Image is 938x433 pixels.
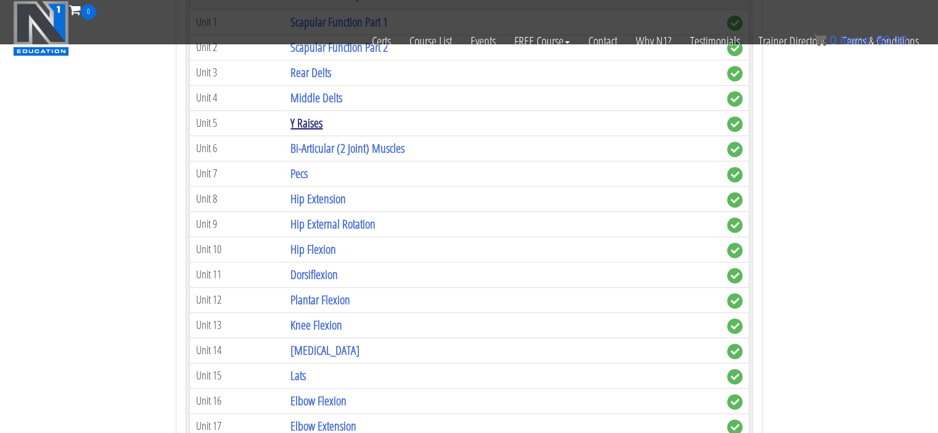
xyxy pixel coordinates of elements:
[69,1,96,18] a: 0
[461,20,505,63] a: Events
[727,318,743,334] span: complete
[189,363,284,388] td: Unit 15
[681,20,749,63] a: Testimonials
[290,317,342,333] a: Knee Flexion
[290,241,336,257] a: Hip Flexion
[81,4,96,20] span: 0
[505,20,579,63] a: FREE Course
[189,237,284,262] td: Unit 10
[189,161,284,186] td: Unit 7
[727,116,743,132] span: complete
[814,33,907,47] a: 0 items: $0.00
[290,342,360,358] a: [MEDICAL_DATA]
[189,85,284,110] td: Unit 4
[189,388,284,413] td: Unit 16
[727,217,743,233] span: complete
[290,190,346,207] a: Hip Extension
[749,20,833,63] a: Trainer Directory
[290,64,331,81] a: Rear Delts
[290,266,338,283] a: Dorsiflexion
[290,140,405,156] a: Bi-Articular (2 Joint) Muscles
[727,344,743,359] span: complete
[727,91,743,107] span: complete
[290,367,306,384] a: Lats
[627,20,681,63] a: Why N1?
[189,262,284,287] td: Unit 11
[189,186,284,211] td: Unit 8
[727,142,743,157] span: complete
[727,167,743,182] span: complete
[727,293,743,309] span: complete
[840,33,873,47] span: items:
[876,33,883,47] span: $
[727,192,743,208] span: complete
[189,60,284,85] td: Unit 3
[189,136,284,161] td: Unit 6
[814,34,826,46] img: icon11.png
[290,392,347,409] a: Elbow Flexion
[579,20,627,63] a: Contact
[400,20,461,63] a: Course List
[290,165,308,182] a: Pecs
[727,369,743,384] span: complete
[829,33,836,47] span: 0
[290,216,376,232] a: Hip External Rotation
[363,20,400,63] a: Certs
[13,1,69,56] img: n1-education
[189,287,284,312] td: Unit 12
[290,115,323,131] a: Y Raises
[189,110,284,136] td: Unit 5
[189,211,284,237] td: Unit 9
[189,338,284,363] td: Unit 14
[290,89,342,106] a: Middle Delts
[727,243,743,258] span: complete
[727,66,743,81] span: complete
[727,268,743,283] span: complete
[727,394,743,410] span: complete
[833,20,928,63] a: Terms & Conditions
[876,33,907,47] bdi: 0.00
[189,312,284,338] td: Unit 13
[290,291,350,308] a: Plantar Flexion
